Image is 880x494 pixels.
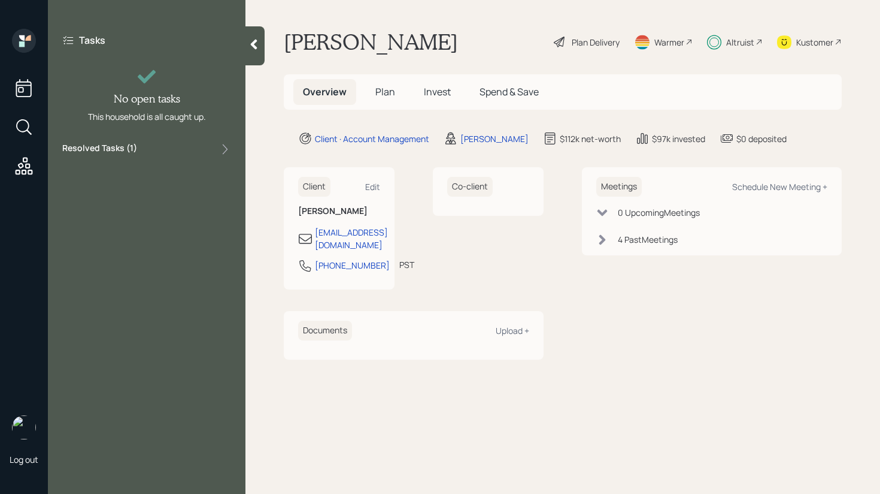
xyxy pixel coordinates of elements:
span: Spend & Save [480,85,539,98]
div: 0 Upcoming Meeting s [618,206,700,219]
label: Tasks [79,34,105,47]
img: retirable_logo.png [12,415,36,439]
span: Plan [375,85,395,98]
div: Edit [365,181,380,192]
h6: Client [298,177,330,197]
div: Client · Account Management [315,132,429,145]
h6: [PERSON_NAME] [298,206,380,216]
h4: No open tasks [114,92,180,106]
div: Warmer [654,36,684,49]
div: $0 deposited [736,132,787,145]
div: Altruist [726,36,754,49]
h6: Documents [298,321,352,341]
div: $112k net-worth [560,132,621,145]
h6: Meetings [596,177,642,197]
label: Resolved Tasks ( 1 ) [62,142,137,156]
div: This household is all caught up. [88,110,206,123]
div: 4 Past Meeting s [618,233,678,246]
div: [PHONE_NUMBER] [315,259,390,272]
h1: [PERSON_NAME] [284,29,458,55]
div: Schedule New Meeting + [732,181,827,192]
div: Kustomer [796,36,833,49]
div: Plan Delivery [572,36,620,49]
div: Upload + [496,325,529,336]
span: Invest [424,85,451,98]
div: Log out [10,454,38,465]
div: $97k invested [652,132,705,145]
div: PST [399,258,414,271]
span: Overview [303,85,347,98]
h6: Co-client [447,177,493,197]
div: [PERSON_NAME] [460,132,529,145]
div: [EMAIL_ADDRESS][DOMAIN_NAME] [315,226,388,251]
